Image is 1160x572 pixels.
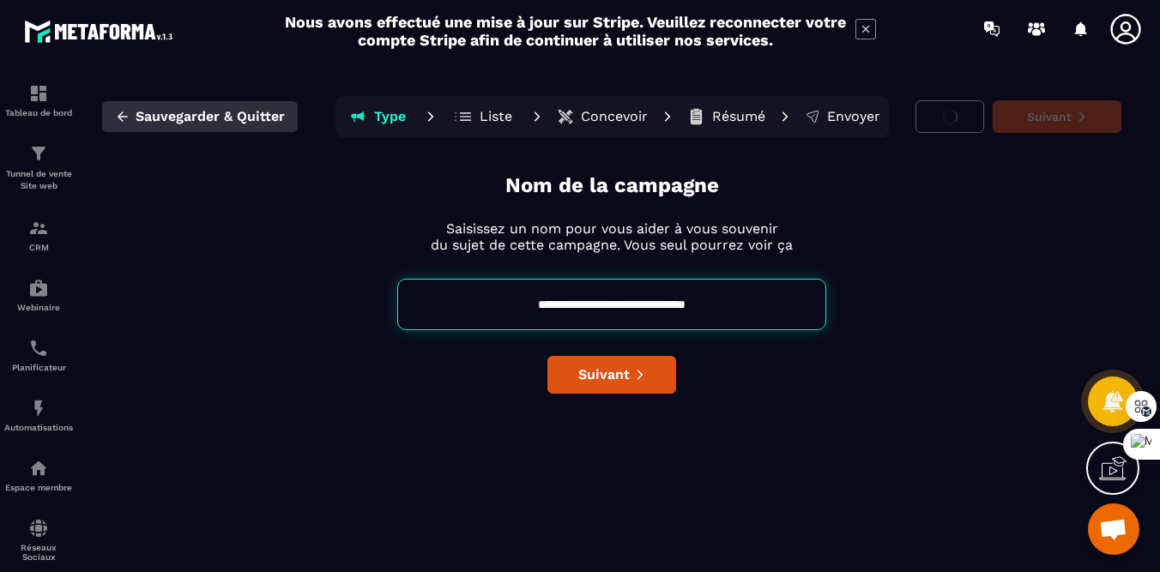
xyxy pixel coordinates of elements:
[284,13,847,49] h2: Nous avons effectué une mise à jour sur Stripe. Veuillez reconnecter votre compte Stripe afin de ...
[4,543,73,562] p: Réseaux Sociaux
[552,99,653,134] button: Concevoir
[28,218,49,238] img: formation
[4,265,73,325] a: automationsautomationsWebinaire
[4,108,73,117] p: Tableau de bord
[4,70,73,130] a: formationformationTableau de bord
[28,398,49,418] img: automations
[1088,503,1139,555] div: Ouvrir le chat
[374,108,406,125] p: Type
[547,356,676,394] button: Suivant
[578,366,630,383] span: Suivant
[4,205,73,265] a: formationformationCRM
[27,27,41,41] img: logo_orange.svg
[4,423,73,432] p: Automatisations
[4,385,73,445] a: automationsautomationsAutomatisations
[505,172,719,200] p: Nom de la campagne
[48,27,84,41] div: v 4.0.25
[4,243,73,252] p: CRM
[28,278,49,298] img: automations
[4,168,73,192] p: Tunnel de vente Site web
[28,458,49,479] img: automations
[445,99,523,134] button: Liste
[28,83,49,104] img: formation
[712,108,765,125] p: Résumé
[214,101,263,112] div: Mots-clés
[28,338,49,358] img: scheduler
[480,108,512,125] p: Liste
[682,99,770,134] button: Résumé
[24,15,178,47] img: logo
[4,130,73,205] a: formationformationTunnel de vente Site web
[195,99,208,113] img: tab_keywords_by_traffic_grey.svg
[827,108,880,125] p: Envoyer
[136,108,285,125] span: Sauvegarder & Quitter
[4,445,73,505] a: automationsautomationsEspace membre
[28,518,49,539] img: social-network
[4,483,73,492] p: Espace membre
[88,101,132,112] div: Domaine
[339,99,416,134] button: Type
[28,143,49,164] img: formation
[4,363,73,372] p: Planificateur
[45,45,194,58] div: Domaine: [DOMAIN_NAME]
[581,108,648,125] p: Concevoir
[4,303,73,312] p: Webinaire
[431,220,793,253] p: Saisissez un nom pour vous aider à vous souvenir du sujet de cette campagne. Vous seul pourrez vo...
[4,325,73,385] a: schedulerschedulerPlanificateur
[102,101,298,132] button: Sauvegarder & Quitter
[69,99,83,113] img: tab_domain_overview_orange.svg
[27,45,41,58] img: website_grey.svg
[800,99,885,134] button: Envoyer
